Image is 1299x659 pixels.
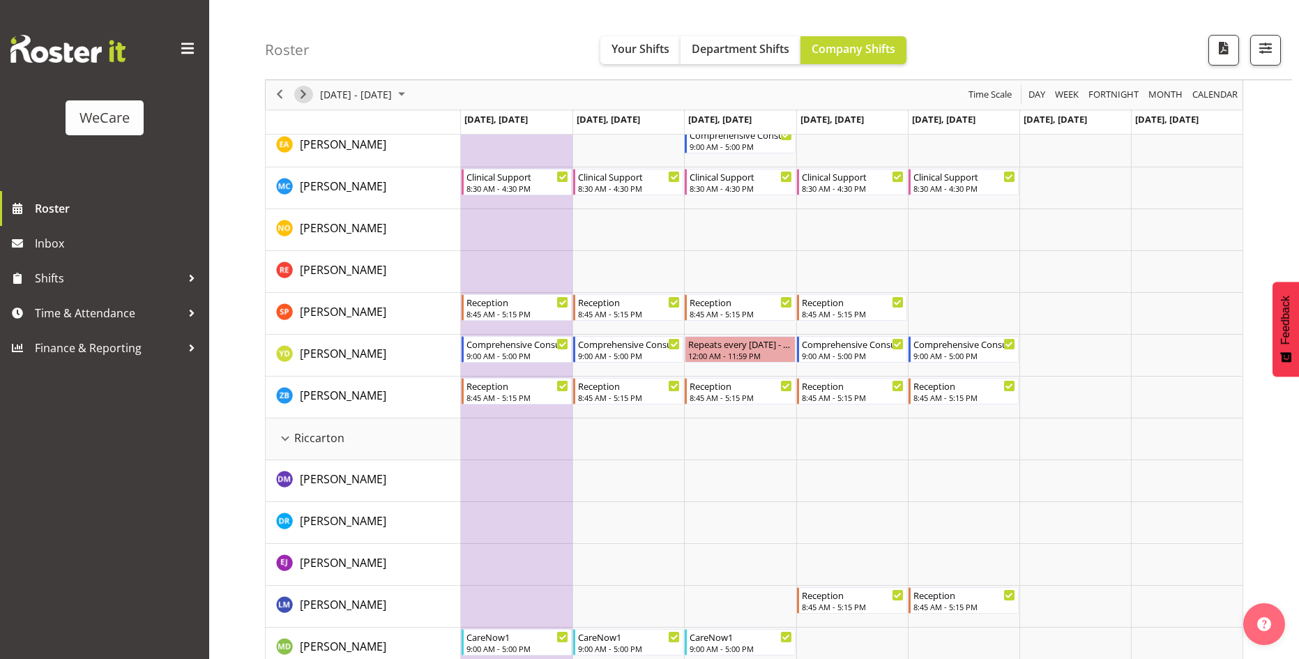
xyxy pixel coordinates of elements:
div: Ena Advincula"s event - Comprehensive Consult Begin From Wednesday, November 5, 2025 at 9:00:00 A... [685,127,795,153]
div: November 03 - 09, 2025 [315,80,413,109]
button: Month [1190,86,1240,104]
div: WeCare [79,107,130,128]
div: Mary Childs"s event - Clinical Support Begin From Wednesday, November 5, 2025 at 8:30:00 AM GMT+1... [685,169,795,195]
button: Timeline Month [1146,86,1185,104]
button: Previous [271,86,289,104]
div: Clinical Support [578,169,680,183]
div: Samantha Poultney"s event - Reception Begin From Wednesday, November 5, 2025 at 8:45:00 AM GMT+13... [685,294,795,321]
a: [PERSON_NAME] [300,513,386,529]
div: 8:45 AM - 5:15 PM [913,601,1015,612]
a: [PERSON_NAME] [300,345,386,362]
a: [PERSON_NAME] [300,136,386,153]
div: Reception [802,295,904,309]
div: 9:00 AM - 5:00 PM [913,350,1015,361]
div: Yvonne Denny"s event - Comprehensive Consult Begin From Friday, November 7, 2025 at 9:00:00 AM GM... [909,336,1019,363]
div: 8:45 AM - 5:15 PM [466,308,568,319]
a: [PERSON_NAME] [300,471,386,487]
div: 9:00 AM - 5:00 PM [466,350,568,361]
span: [PERSON_NAME] [300,262,386,278]
td: Mary Childs resource [266,167,461,209]
div: Comprehensive Consult [802,337,904,351]
div: Clinical Support [913,169,1015,183]
div: 9:00 AM - 5:00 PM [578,350,680,361]
span: calendar [1191,86,1239,104]
div: 8:30 AM - 4:30 PM [802,183,904,194]
span: [PERSON_NAME] [300,597,386,612]
td: Ella Jarvis resource [266,544,461,586]
td: Riccarton resource [266,418,461,460]
span: Department Shifts [692,41,789,56]
div: Reception [913,379,1015,393]
div: Marie-Claire Dickson-Bakker"s event - CareNow1 Begin From Tuesday, November 4, 2025 at 9:00:00 AM... [573,629,683,656]
div: Zephy Bennett"s event - Reception Begin From Monday, November 3, 2025 at 8:45:00 AM GMT+13:00 End... [462,378,572,404]
span: Month [1147,86,1184,104]
div: Reception [466,379,568,393]
td: Lainie Montgomery resource [266,586,461,628]
button: Feedback - Show survey [1273,282,1299,377]
div: 8:45 AM - 5:15 PM [466,392,568,403]
span: [DATE], [DATE] [464,113,528,126]
span: Time & Attendance [35,303,181,324]
span: Company Shifts [812,41,895,56]
span: [DATE], [DATE] [912,113,975,126]
div: Repeats every [DATE] - [PERSON_NAME] [688,337,791,351]
div: Reception [802,379,904,393]
div: Marie-Claire Dickson-Bakker"s event - CareNow1 Begin From Monday, November 3, 2025 at 9:00:00 AM ... [462,629,572,656]
img: help-xxl-2.png [1257,617,1271,631]
td: Yvonne Denny resource [266,335,461,377]
button: Next [294,86,313,104]
td: Zephy Bennett resource [266,377,461,418]
span: [PERSON_NAME] [300,388,386,403]
div: Yvonne Denny"s event - Comprehensive Consult Begin From Tuesday, November 4, 2025 at 9:00:00 AM G... [573,336,683,363]
span: Feedback [1279,296,1292,344]
div: Comprehensive Consult [578,337,680,351]
button: November 2025 [318,86,411,104]
button: Company Shifts [800,36,906,64]
div: Comprehensive Consult [466,337,568,351]
button: Timeline Week [1053,86,1081,104]
a: [PERSON_NAME] [300,596,386,613]
div: 8:30 AM - 4:30 PM [690,183,791,194]
a: [PERSON_NAME] [300,387,386,404]
a: [PERSON_NAME] [300,303,386,320]
div: 12:00 AM - 11:59 PM [688,350,791,361]
div: 8:45 AM - 5:15 PM [690,308,791,319]
span: [PERSON_NAME] [300,639,386,654]
span: [PERSON_NAME] [300,220,386,236]
span: Finance & Reporting [35,338,181,358]
span: [DATE], [DATE] [688,113,752,126]
div: 9:00 AM - 5:00 PM [802,350,904,361]
div: 9:00 AM - 5:00 PM [578,643,680,654]
div: Yvonne Denny"s event - Repeats every wednesday - Yvonne Denny Begin From Wednesday, November 5, 2... [685,336,795,363]
span: [PERSON_NAME] [300,513,386,529]
div: 8:30 AM - 4:30 PM [466,183,568,194]
div: 8:45 AM - 5:15 PM [578,308,680,319]
button: Download a PDF of the roster according to the set date range. [1208,35,1239,66]
div: Reception [802,588,904,602]
div: 8:30 AM - 4:30 PM [913,183,1015,194]
div: Reception [913,588,1015,602]
div: Reception [690,379,791,393]
div: 8:45 AM - 5:15 PM [913,392,1015,403]
span: [PERSON_NAME] [300,346,386,361]
span: [PERSON_NAME] [300,471,386,487]
div: 8:45 AM - 5:15 PM [802,601,904,612]
td: Natasha Ottley resource [266,209,461,251]
img: Rosterit website logo [10,35,126,63]
div: Mary Childs"s event - Clinical Support Begin From Tuesday, November 4, 2025 at 8:30:00 AM GMT+13:... [573,169,683,195]
span: Day [1027,86,1047,104]
div: Clinical Support [802,169,904,183]
span: [DATE], [DATE] [1024,113,1087,126]
div: Reception [578,295,680,309]
div: Reception [578,379,680,393]
button: Fortnight [1086,86,1141,104]
div: Reception [466,295,568,309]
div: 9:00 AM - 5:00 PM [466,643,568,654]
div: 8:45 AM - 5:15 PM [690,392,791,403]
button: Filter Shifts [1250,35,1281,66]
div: 8:45 AM - 5:15 PM [802,392,904,403]
div: Lainie Montgomery"s event - Reception Begin From Thursday, November 6, 2025 at 8:45:00 AM GMT+13:... [797,587,907,614]
div: Zephy Bennett"s event - Reception Begin From Tuesday, November 4, 2025 at 8:45:00 AM GMT+13:00 En... [573,378,683,404]
button: Timeline Day [1026,86,1048,104]
div: Zephy Bennett"s event - Reception Begin From Thursday, November 6, 2025 at 8:45:00 AM GMT+13:00 E... [797,378,907,404]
